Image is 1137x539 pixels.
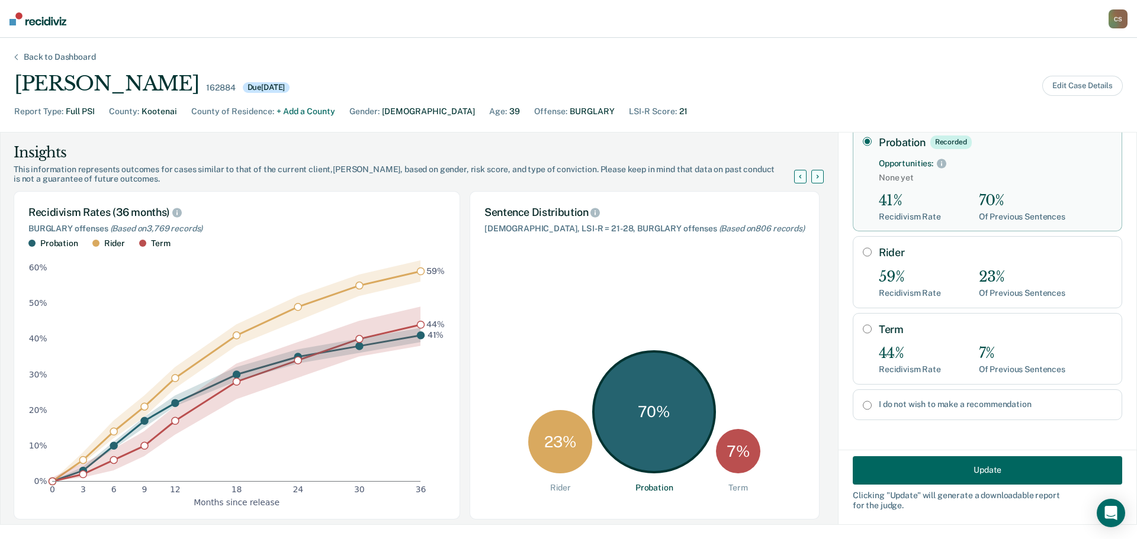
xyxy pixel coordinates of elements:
[151,238,170,248] div: Term
[170,485,181,494] text: 12
[191,105,274,118] div: County of Residence :
[206,83,235,93] div: 162884
[428,330,444,340] text: 41%
[879,212,941,222] div: Recidivism Rate
[14,105,63,118] div: Report Type :
[28,206,445,219] div: Recidivism Rates (36 months)
[1109,9,1128,28] div: C S
[14,143,808,162] div: Insights
[879,246,1112,259] label: Rider
[728,483,747,493] div: Term
[29,440,47,450] text: 10%
[29,334,47,343] text: 40%
[879,135,1112,149] label: Probation
[293,485,303,494] text: 24
[34,476,47,486] text: 0%
[534,105,567,118] div: Offense :
[194,497,280,506] g: x-axis label
[550,483,571,493] div: Rider
[979,288,1065,298] div: Of Previous Sentences
[879,288,941,298] div: Recidivism Rate
[111,485,117,494] text: 6
[81,485,86,494] text: 3
[416,485,426,494] text: 36
[104,238,125,248] div: Rider
[29,405,47,414] text: 20%
[1042,76,1123,96] button: Edit Case Details
[979,345,1065,362] div: 7%
[930,135,972,149] div: Recorded
[879,345,941,362] div: 44%
[979,269,1065,286] div: 23%
[50,485,426,494] g: x-axis tick label
[484,224,805,234] div: [DEMOGRAPHIC_DATA], LSI-R = 21-28, BURGLARY offenses
[719,224,805,233] span: (Based on 806 records )
[979,364,1065,375] div: Of Previous Sentences
[9,12,66,25] img: Recidiviz
[853,456,1122,484] button: Update
[629,105,677,118] div: LSI-R Score :
[879,192,941,209] div: 41%
[382,105,475,118] div: [DEMOGRAPHIC_DATA]
[29,263,47,486] g: y-axis tick label
[592,350,716,474] div: 70 %
[349,105,380,118] div: Gender :
[109,105,139,118] div: County :
[879,159,933,169] div: Opportunities:
[853,490,1122,510] div: Clicking " Update " will generate a downloadable report for the judge.
[426,266,445,340] g: text
[879,364,941,375] div: Recidivism Rate
[484,206,805,219] div: Sentence Distribution
[277,105,335,118] div: + Add a County
[570,105,615,118] div: BURGLARY
[52,260,420,481] g: area
[50,485,55,494] text: 0
[528,410,592,474] div: 23 %
[243,82,290,93] div: Due [DATE]
[29,298,47,308] text: 50%
[354,485,365,494] text: 30
[1097,499,1125,527] div: Open Intercom Messenger
[142,105,177,118] div: Kootenai
[29,369,47,379] text: 30%
[879,399,1112,409] label: I do not wish to make a recommendation
[979,192,1065,209] div: 70%
[1109,9,1128,28] button: CS
[879,173,1112,183] span: None yet
[9,52,110,62] div: Back to Dashboard
[879,269,941,286] div: 59%
[40,238,78,248] div: Probation
[14,72,199,96] div: [PERSON_NAME]
[194,497,280,506] text: Months since release
[426,266,445,276] text: 59%
[509,105,520,118] div: 39
[142,485,147,494] text: 9
[679,105,688,118] div: 21
[979,212,1065,222] div: Of Previous Sentences
[716,429,760,473] div: 7 %
[28,224,445,234] div: BURGLARY offenses
[49,267,425,485] g: dot
[489,105,507,118] div: Age :
[29,263,47,272] text: 60%
[635,483,673,493] div: Probation
[66,105,95,118] div: Full PSI
[110,224,203,233] span: (Based on 3,769 records )
[14,164,808,185] div: This information represents outcomes for cases similar to that of the current client, [PERSON_NAM...
[232,485,242,494] text: 18
[426,319,445,329] text: 44%
[879,323,1112,336] label: Term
